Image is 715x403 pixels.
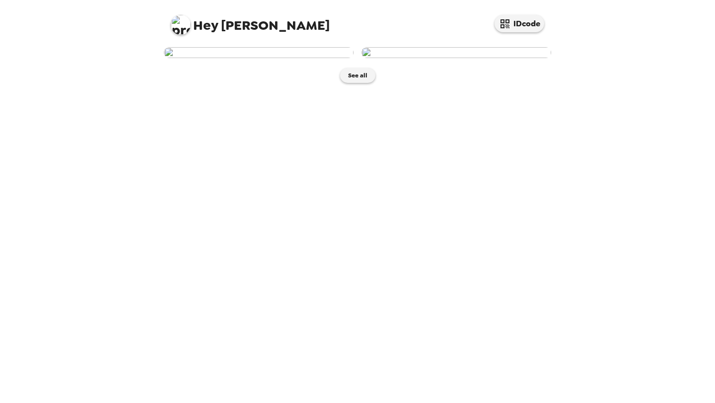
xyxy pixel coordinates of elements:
[171,15,191,35] img: profile pic
[171,10,330,32] span: [PERSON_NAME]
[164,47,354,58] img: user-272936
[193,16,218,34] span: Hey
[495,15,544,32] button: IDcode
[340,68,375,83] button: See all
[361,47,551,58] img: user-222744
